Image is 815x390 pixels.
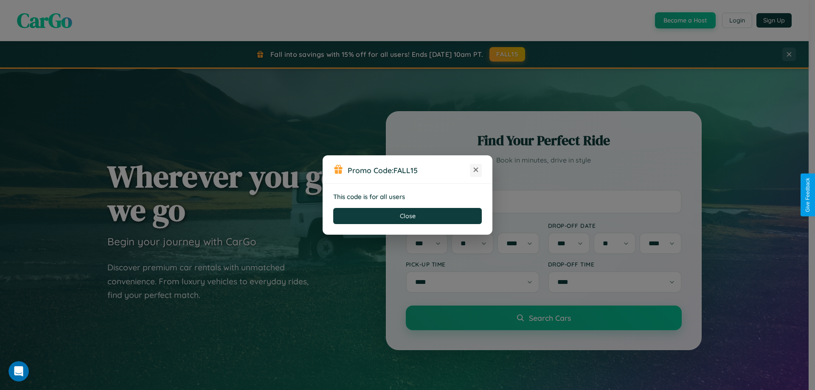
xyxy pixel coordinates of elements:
h3: Promo Code: [348,166,470,175]
button: Close [333,208,482,224]
div: Give Feedback [805,178,811,212]
strong: This code is for all users [333,193,405,201]
iframe: Intercom live chat [8,361,29,382]
b: FALL15 [393,166,418,175]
